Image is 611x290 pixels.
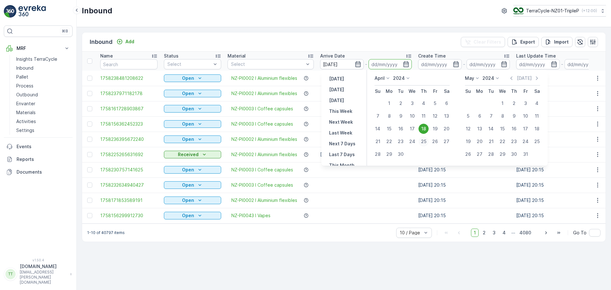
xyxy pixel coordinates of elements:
[16,56,57,62] p: Insights TerraCycle
[87,152,92,157] div: Toggle Row Selected
[329,76,344,82] p: [DATE]
[5,269,16,279] div: TT
[513,162,611,177] td: [DATE] 20:15
[463,111,473,121] div: 5
[532,124,542,134] div: 18
[16,74,28,80] p: Pallet
[532,136,542,147] div: 25
[373,124,383,134] div: 14
[485,86,497,97] th: Tuesday
[14,81,73,90] a: Process
[517,75,532,81] p: [DATE]
[554,39,569,45] p: Import
[16,100,35,107] p: Envanter
[182,75,194,81] p: Open
[14,108,73,117] a: Materials
[317,147,415,162] td: [DATE]
[231,212,270,219] a: NZ-PI0043 I Vapes
[164,212,221,219] button: Open
[231,182,293,188] a: NZ-PI0003 I Coffee capsules
[520,149,530,159] div: 31
[329,97,344,104] p: [DATE]
[329,108,352,114] p: This Week
[327,162,357,169] button: This Month
[384,149,394,159] div: 29
[231,90,297,97] span: NZ-PI0002 I Aluminium flexibles
[513,101,611,116] td: [DATE] 20:15
[520,86,531,97] th: Friday
[396,124,406,134] div: 16
[320,59,364,69] input: dd/mm/yyyy
[465,75,474,81] p: May
[526,8,579,14] p: TerraCycle-NZ01-TripleP
[497,86,508,97] th: Wednesday
[461,37,505,47] button: Clear Filters
[463,149,473,159] div: 26
[329,86,344,93] p: [DATE]
[396,149,406,159] div: 30
[441,98,452,108] div: 6
[182,90,194,97] p: Open
[164,151,221,158] button: Received
[231,136,297,142] span: NZ-PI0002 I Aluminium flexibles
[87,106,92,111] div: Toggle Row Selected
[4,42,73,55] button: MRF
[497,111,508,121] div: 8
[182,136,194,142] p: Open
[509,149,519,159] div: 30
[516,53,556,59] p: Last Update Time
[4,153,73,166] a: Reports
[4,263,73,285] button: TT[DOMAIN_NAME][EMAIL_ADDRESS][PERSON_NAME][DOMAIN_NAME]
[384,136,394,147] div: 22
[486,136,496,147] div: 21
[4,140,73,153] a: Events
[541,37,572,47] button: Import
[486,111,496,121] div: 7
[87,213,92,218] div: Toggle Row Selected
[16,83,33,89] p: Process
[100,136,158,142] a: 1758236395672240
[164,181,221,189] button: Open
[513,71,611,86] td: [DATE] 20:15
[532,111,542,121] div: 11
[327,118,355,126] button: Next Week
[16,127,34,134] p: Settings
[329,130,352,136] p: Last Week
[441,124,452,134] div: 20
[231,197,297,204] a: NZ-PI0002 I Aluminium flexibles
[373,136,383,147] div: 21
[508,86,520,97] th: Thursday
[474,136,485,147] div: 20
[164,53,179,59] p: Status
[373,149,383,159] div: 28
[430,98,440,108] div: 5
[164,120,221,128] button: Open
[14,126,73,135] a: Settings
[486,149,496,159] div: 28
[17,143,70,150] p: Events
[100,167,158,173] span: 1758230757141625
[329,141,355,147] p: Next 7 Days
[87,230,125,235] p: 1-10 of 40797 items
[87,137,92,142] div: Toggle Row Selected
[415,162,513,177] td: [DATE] 20:15
[16,118,36,125] p: Activities
[100,121,158,127] span: 1758156362452323
[17,169,70,175] p: Documents
[429,86,441,97] th: Friday
[393,75,405,81] p: 2024
[182,106,194,112] p: Open
[231,106,293,112] a: NZ-PI0003 I Coffee capsules
[582,8,597,13] p: ( +12:00 )
[100,75,158,81] a: 1758238481208622
[513,7,523,14] img: TC_7kpGtVS.png
[87,183,92,188] div: Toggle Row Selected
[474,149,485,159] div: 27
[164,197,221,204] button: Open
[395,86,406,97] th: Tuesday
[228,53,246,59] p: Material
[482,75,494,81] p: 2024
[513,116,611,132] td: [DATE] 20:15
[327,151,357,158] button: Last 7 Days
[509,98,519,108] div: 2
